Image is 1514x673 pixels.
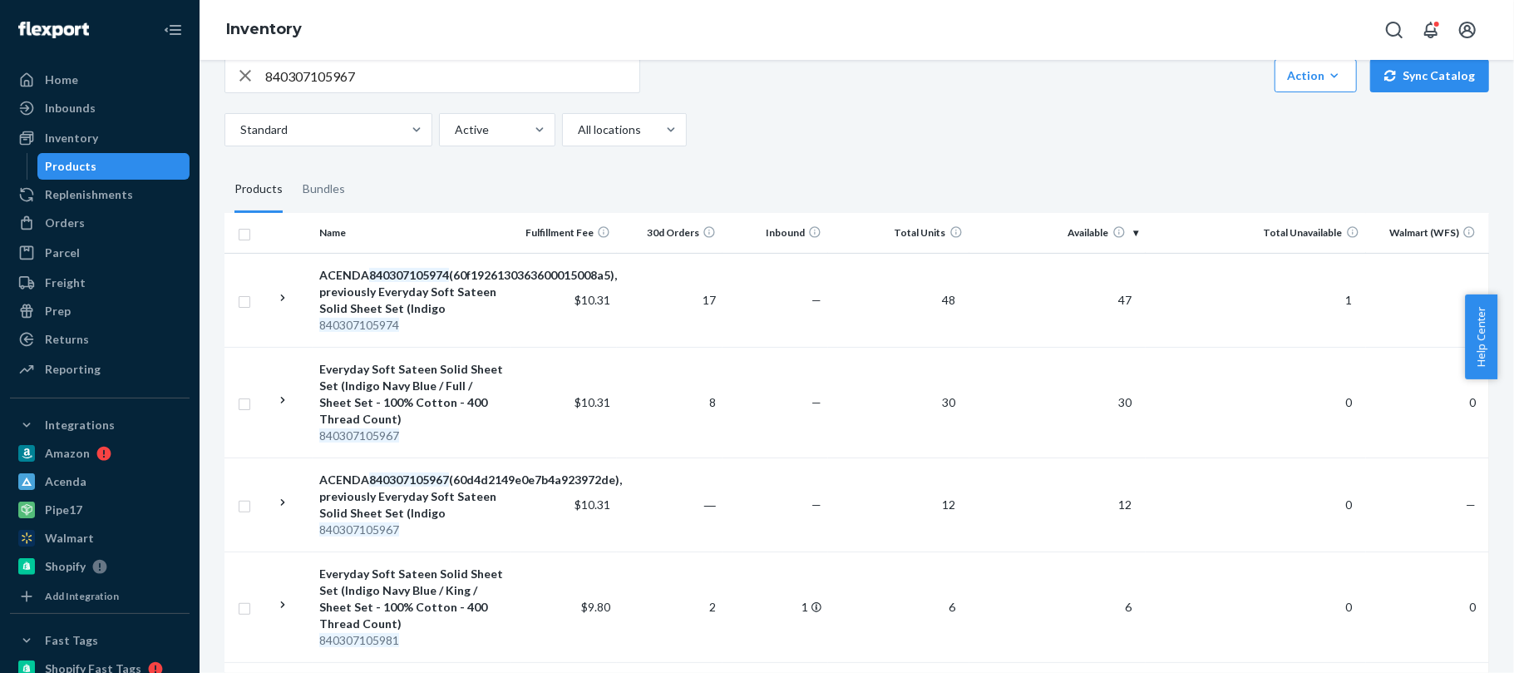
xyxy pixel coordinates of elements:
[45,186,133,203] div: Replenishments
[45,530,94,547] div: Walmart
[45,502,82,518] div: Pipe17
[10,210,190,236] a: Orders
[45,275,86,291] div: Freight
[45,417,115,433] div: Integrations
[936,293,963,307] span: 48
[722,552,828,662] td: 1
[45,589,119,603] div: Add Integration
[234,166,283,213] div: Products
[1339,395,1359,409] span: 0
[1112,497,1139,512] span: 12
[936,395,963,409] span: 30
[1366,347,1489,458] td: 0
[811,395,821,409] span: —
[1466,293,1476,307] span: —
[45,445,90,462] div: Amazon
[1339,600,1359,614] span: 0
[617,347,722,458] td: 8
[18,22,89,38] img: Flexport logo
[617,458,722,552] td: ―
[811,497,821,512] span: —
[811,293,821,307] span: —
[10,95,190,121] a: Inbounds
[313,213,510,253] th: Name
[969,213,1146,253] th: Available
[576,121,578,138] input: All locations
[45,245,80,261] div: Parcel
[10,67,190,93] a: Home
[10,586,190,606] a: Add Integration
[936,497,963,512] span: 12
[226,20,302,38] a: Inventory
[10,627,190,654] button: Fast Tags
[510,213,616,253] th: Fulfillment Fee
[319,633,399,647] em: 840307105981
[828,213,969,253] th: Total Units
[1339,497,1359,512] span: 0
[10,298,190,324] a: Prep
[45,331,89,348] div: Returns
[239,121,240,138] input: Standard
[45,130,98,146] div: Inventory
[1370,59,1489,92] button: Sync Catalog
[45,72,78,88] div: Home
[265,59,639,92] input: Search inventory by name or sku
[10,326,190,353] a: Returns
[1112,395,1139,409] span: 30
[45,215,85,231] div: Orders
[722,213,828,253] th: Inbound
[319,267,504,317] div: ACENDA (60f1926130363600015008a5), previously Everyday Soft Sateen Solid Sheet Set (Indigo
[319,318,399,332] em: 840307105974
[45,632,98,649] div: Fast Tags
[1466,497,1476,512] span: —
[1414,13,1447,47] button: Open notifications
[617,213,722,253] th: 30d Orders
[1275,59,1357,92] button: Action
[10,497,190,523] a: Pipe17
[213,6,315,54] ol: breadcrumbs
[575,395,610,409] span: $10.31
[10,468,190,495] a: Acenda
[319,472,504,522] div: ACENDA (60d4d2149e0e7b4a923972de), previously Everyday Soft Sateen Solid Sheet Set (Indigo
[37,153,190,180] a: Products
[45,361,101,378] div: Reporting
[1287,67,1344,84] div: Action
[1339,293,1359,307] span: 1
[10,525,190,552] a: Walmart
[943,600,963,614] span: 6
[575,497,610,512] span: $10.31
[46,158,97,175] div: Products
[45,473,86,490] div: Acenda
[10,240,190,266] a: Parcel
[10,356,190,383] a: Reporting
[453,121,455,138] input: Active
[10,181,190,208] a: Replenishments
[1146,213,1366,253] th: Total Unavailable
[581,600,610,614] span: $9.80
[156,13,190,47] button: Close Navigation
[45,303,71,319] div: Prep
[319,522,399,537] em: 840307105967
[1112,293,1139,307] span: 47
[1451,13,1484,47] button: Open account menu
[1119,600,1139,614] span: 6
[10,412,190,438] button: Integrations
[369,473,449,487] em: 840307105967
[617,253,722,347] td: 17
[319,566,504,632] div: Everyday Soft Sateen Solid Sheet Set (Indigo Navy Blue / King / Sheet Set - 100% Cotton - 400 Thr...
[10,270,190,296] a: Freight
[575,293,610,307] span: $10.31
[45,558,86,575] div: Shopify
[10,553,190,580] a: Shopify
[10,440,190,467] a: Amazon
[369,268,449,282] em: 840307105974
[45,100,96,116] div: Inbounds
[617,552,722,662] td: 2
[319,428,399,443] em: 840307105967
[1465,294,1497,379] button: Help Center
[303,166,345,213] div: Bundles
[1378,13,1411,47] button: Open Search Box
[1366,552,1489,662] td: 0
[319,361,504,428] div: Everyday Soft Sateen Solid Sheet Set (Indigo Navy Blue / Full / Sheet Set - 100% Cotton - 400 Thr...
